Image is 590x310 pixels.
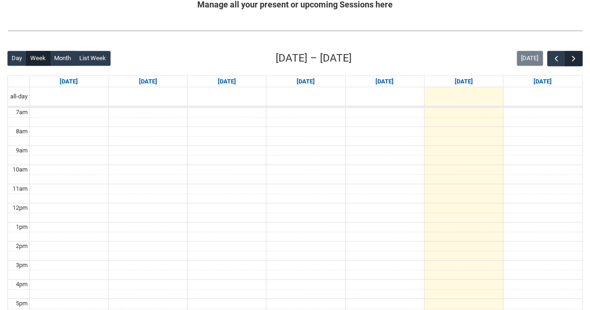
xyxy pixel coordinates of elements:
[216,76,238,87] a: Go to September 2, 2025
[58,76,80,87] a: Go to August 31, 2025
[14,241,29,251] div: 2pm
[75,51,111,66] button: List Week
[565,51,583,66] button: Next Week
[14,127,29,136] div: 8am
[14,299,29,308] div: 5pm
[50,51,76,66] button: Month
[11,184,29,193] div: 11am
[14,146,29,155] div: 9am
[547,51,565,66] button: Previous Week
[14,222,29,232] div: 1pm
[532,76,554,87] a: Go to September 6, 2025
[11,203,29,213] div: 12pm
[11,165,29,174] div: 10am
[374,76,396,87] a: Go to September 4, 2025
[7,26,583,35] img: REDU_GREY_LINE
[517,51,543,66] button: [DATE]
[453,76,475,87] a: Go to September 5, 2025
[7,51,27,66] button: Day
[8,92,29,101] span: all-day
[276,50,352,66] h2: [DATE] – [DATE]
[14,108,29,117] div: 7am
[14,280,29,289] div: 4pm
[14,261,29,270] div: 3pm
[137,76,159,87] a: Go to September 1, 2025
[26,51,50,66] button: Week
[295,76,317,87] a: Go to September 3, 2025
